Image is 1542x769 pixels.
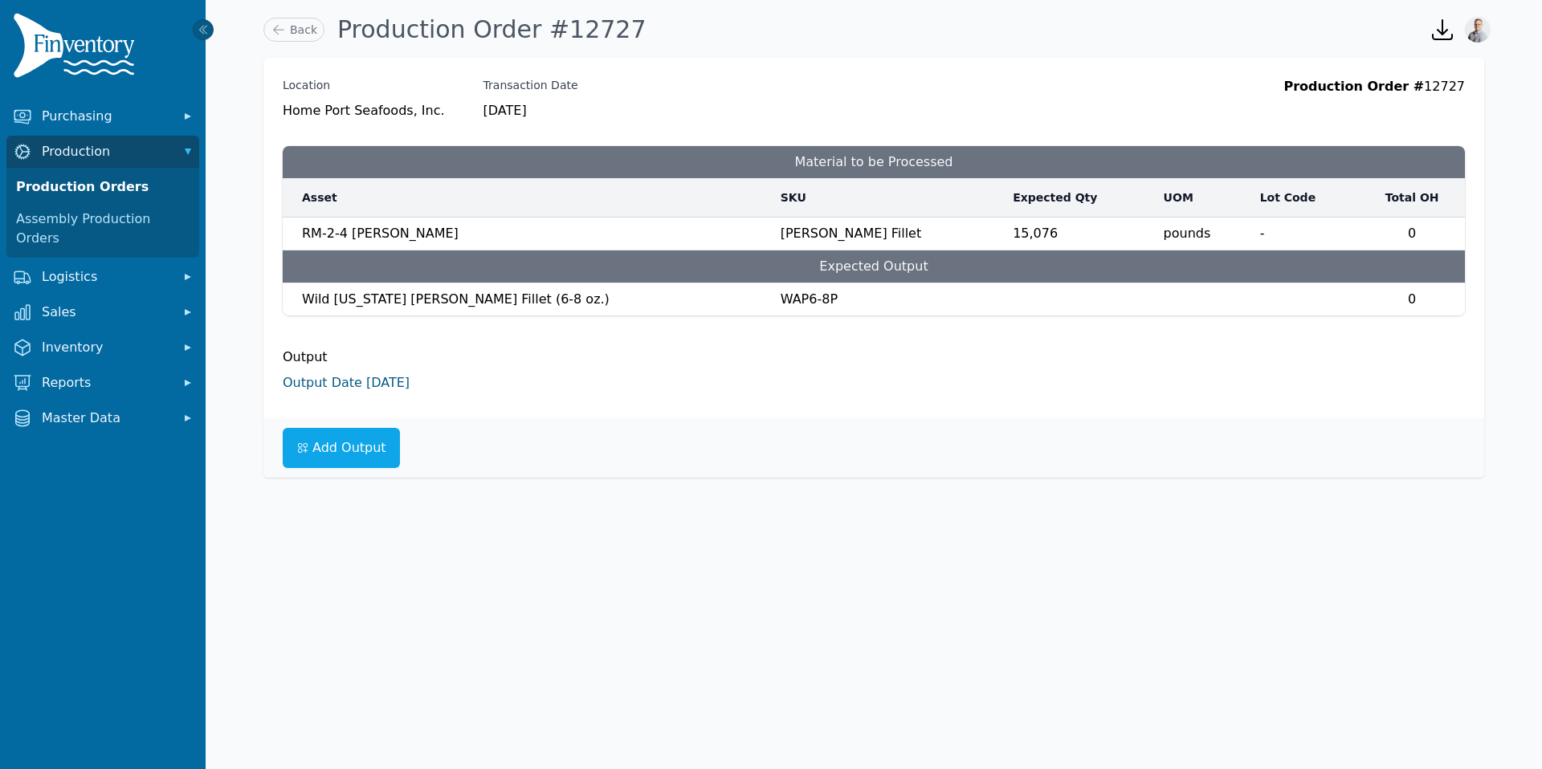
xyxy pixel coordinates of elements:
[1359,178,1465,218] th: Total OH
[283,428,400,468] a: Add Output
[302,291,610,307] span: Wild [US_STATE] [PERSON_NAME] Fillet (6-8 oz.)
[771,218,1003,250] td: [PERSON_NAME] Fillet
[1283,77,1465,120] div: 12727
[337,15,647,44] h1: Production Order #12727
[6,402,199,434] button: Master Data
[263,18,324,42] a: Back
[302,226,459,241] span: RM-2-4 [PERSON_NAME]
[283,375,410,390] a: Output Date [DATE]
[6,136,199,168] button: Production
[771,283,1003,316] td: WAP6-8P
[42,267,170,287] span: Logistics
[1359,283,1465,316] td: 0
[6,367,199,399] button: Reports
[10,203,196,254] a: Assembly Production Orders
[13,13,141,84] img: Finventory
[283,146,1465,178] h3: Material to be Processed
[6,100,199,132] button: Purchasing
[6,296,199,328] button: Sales
[1154,178,1250,218] th: UOM
[483,101,578,120] span: [DATE]
[10,171,196,203] a: Production Orders
[283,250,1465,283] td: Expected Output
[283,77,445,93] label: Location
[42,338,170,357] span: Inventory
[283,178,771,218] th: Asset
[283,341,1465,367] h3: Output
[6,332,199,364] button: Inventory
[42,142,170,161] span: Production
[771,178,1003,218] th: SKU
[283,101,445,120] span: Home Port Seafoods, Inc.
[1359,218,1465,250] td: 0
[42,107,170,126] span: Purchasing
[42,409,170,428] span: Master Data
[1250,178,1360,218] th: Lot Code
[1465,17,1491,43] img: Joshua Benton
[1013,226,1058,241] span: 15,076
[1164,224,1241,243] span: pounds
[1260,226,1265,241] span: -
[6,261,199,293] button: Logistics
[483,77,578,93] label: Transaction Date
[42,303,170,322] span: Sales
[1003,178,1153,218] th: Expected Qty
[42,373,170,393] span: Reports
[1283,79,1424,94] span: Production Order #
